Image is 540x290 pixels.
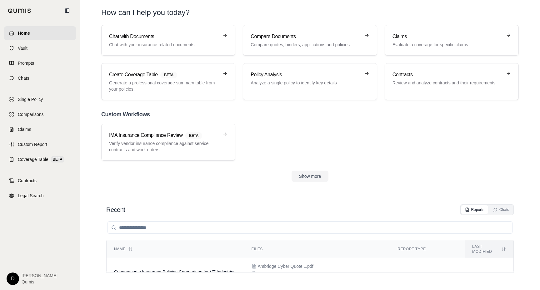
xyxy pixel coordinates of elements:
[392,33,502,40] h3: Claims
[258,263,313,269] span: Ambridge Cyber Quote 1.pdf
[392,71,502,78] h3: Contracts
[461,205,488,214] button: Reports
[4,152,76,166] a: Coverage TableBETA
[18,141,47,147] span: Custom Report
[292,171,329,182] button: Show more
[472,244,506,254] div: Last modified
[4,107,76,121] a: Comparisons
[4,26,76,40] a: Home
[109,140,219,153] p: Verify vendor insurance compliance against service contracts and work orders
[51,156,64,162] span: BETA
[101,110,519,119] h2: Custom Workflows
[8,8,31,13] img: Qumis Logo
[251,71,360,78] h3: Policy Analysis
[18,96,43,102] span: Single Policy
[4,174,76,187] a: Contracts
[101,63,235,100] a: Create Coverage TableBETAGenerate a professional coverage summary table from your policies.
[251,80,360,86] p: Analyze a single policy to identify key details
[243,63,377,100] a: Policy AnalysisAnalyze a single policy to identify key details
[18,192,44,199] span: Legal Search
[385,25,519,56] a: ClaimsEvaluate a coverage for specific claims
[109,71,219,78] h3: Create Coverage Table
[392,80,502,86] p: Review and analyze contracts and their requirements
[101,25,235,56] a: Chat with DocumentsChat with your insurance related documents
[18,30,30,36] span: Home
[7,272,19,285] div: D
[18,111,43,117] span: Comparisons
[114,269,236,281] span: Cybersecurity Insurance Policies Comparison for VT Industries Inc
[493,207,509,212] div: Chats
[109,132,219,139] h3: IMA Insurance Compliance Review
[18,177,37,184] span: Contracts
[18,156,48,162] span: Coverage Table
[106,205,125,214] h2: Recent
[22,279,57,285] span: Qumis
[258,271,320,277] span: Canopius Quote - VT Industries 1.pdf
[385,63,519,100] a: ContractsReview and analyze contracts and their requirements
[4,189,76,202] a: Legal Search
[101,124,235,161] a: IMA Insurance Compliance ReviewBETAVerify vendor insurance compliance against service contracts a...
[160,72,177,78] span: BETA
[4,41,76,55] a: Vault
[109,33,219,40] h3: Chat with Documents
[251,42,360,48] p: Compare quotes, binders, applications and policies
[101,7,190,17] h1: How can I help you today?
[465,207,484,212] div: Reports
[4,122,76,136] a: Claims
[390,240,465,258] th: Report Type
[18,45,27,51] span: Vault
[18,60,34,66] span: Prompts
[251,33,360,40] h3: Compare Documents
[243,25,377,56] a: Compare DocumentsCompare quotes, binders, applications and policies
[114,247,237,252] div: Name
[4,71,76,85] a: Chats
[4,56,76,70] a: Prompts
[4,137,76,151] a: Custom Report
[185,132,202,139] span: BETA
[489,205,513,214] button: Chats
[392,42,502,48] p: Evaluate a coverage for specific claims
[244,240,390,258] th: Files
[109,42,219,48] p: Chat with your insurance related documents
[109,80,219,92] p: Generate a professional coverage summary table from your policies.
[4,92,76,106] a: Single Policy
[22,272,57,279] span: [PERSON_NAME]
[62,6,72,16] button: Collapse sidebar
[18,75,29,81] span: Chats
[18,126,31,132] span: Claims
